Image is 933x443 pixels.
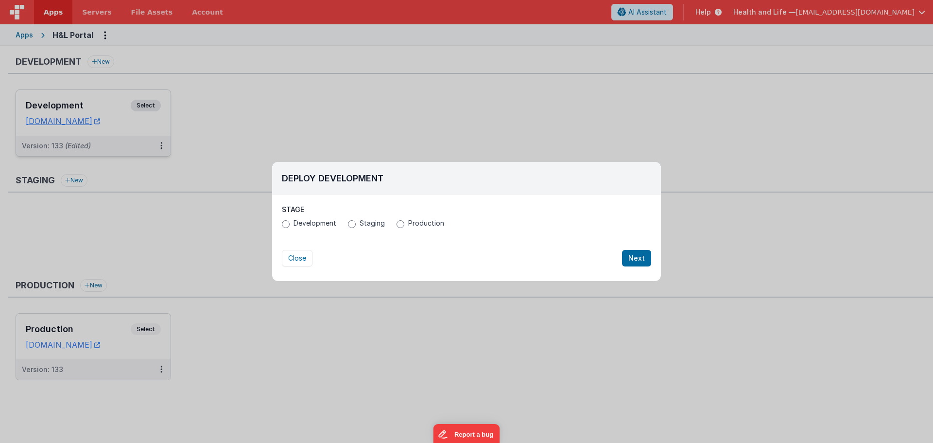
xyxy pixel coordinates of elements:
button: Next [622,250,651,266]
span: Production [408,218,444,228]
span: Staging [360,218,385,228]
input: Development [282,220,290,228]
span: Stage [282,205,304,213]
input: Staging [348,220,356,228]
input: Production [397,220,404,228]
button: Close [282,250,312,266]
h2: Deploy Development [282,172,651,185]
span: Development [294,218,336,228]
